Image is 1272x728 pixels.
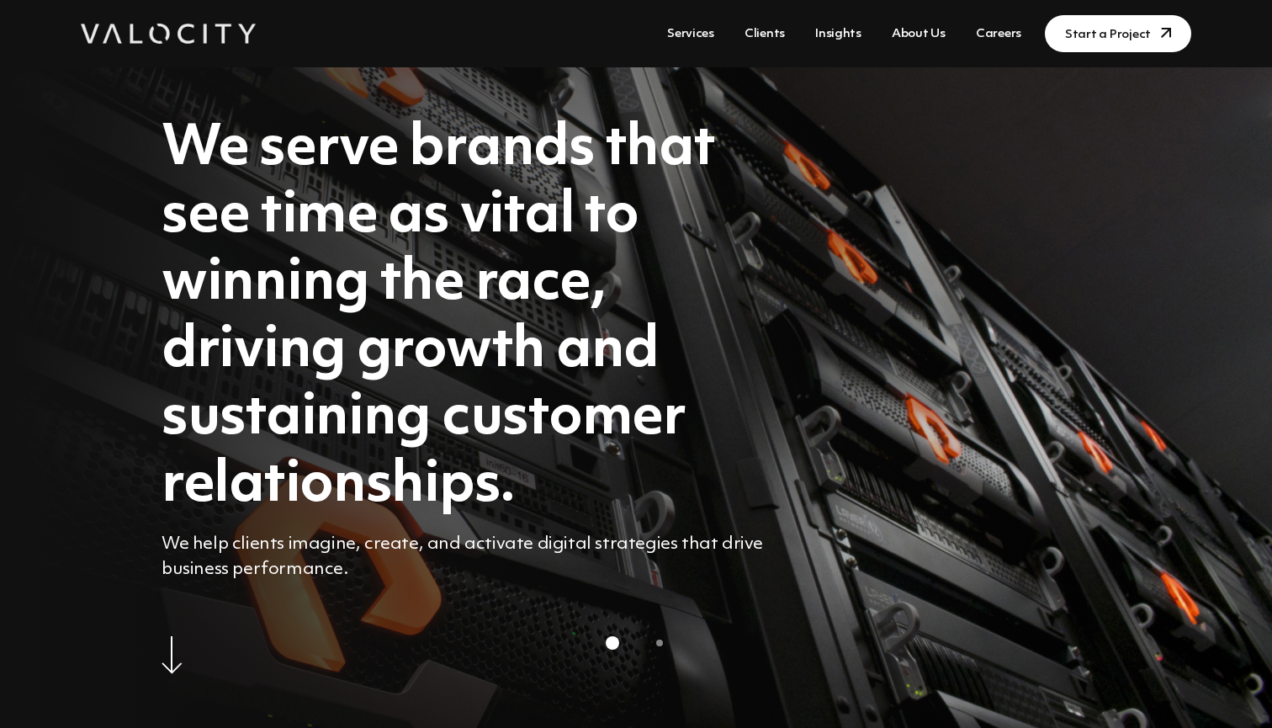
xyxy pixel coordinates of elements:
[162,115,785,519] h1: We serve brands that see time as vital to winning the race, driving growth and sustaining custome...
[885,19,952,50] a: About Us
[1045,15,1191,52] a: Start a Project
[162,532,785,582] p: We help clients imagine, create, and activate digital strategies that drive business performance.
[738,19,792,50] a: Clients
[660,19,721,50] a: Services
[808,19,868,50] a: Insights
[969,19,1028,50] a: Careers
[81,24,256,44] img: Valocity Digital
